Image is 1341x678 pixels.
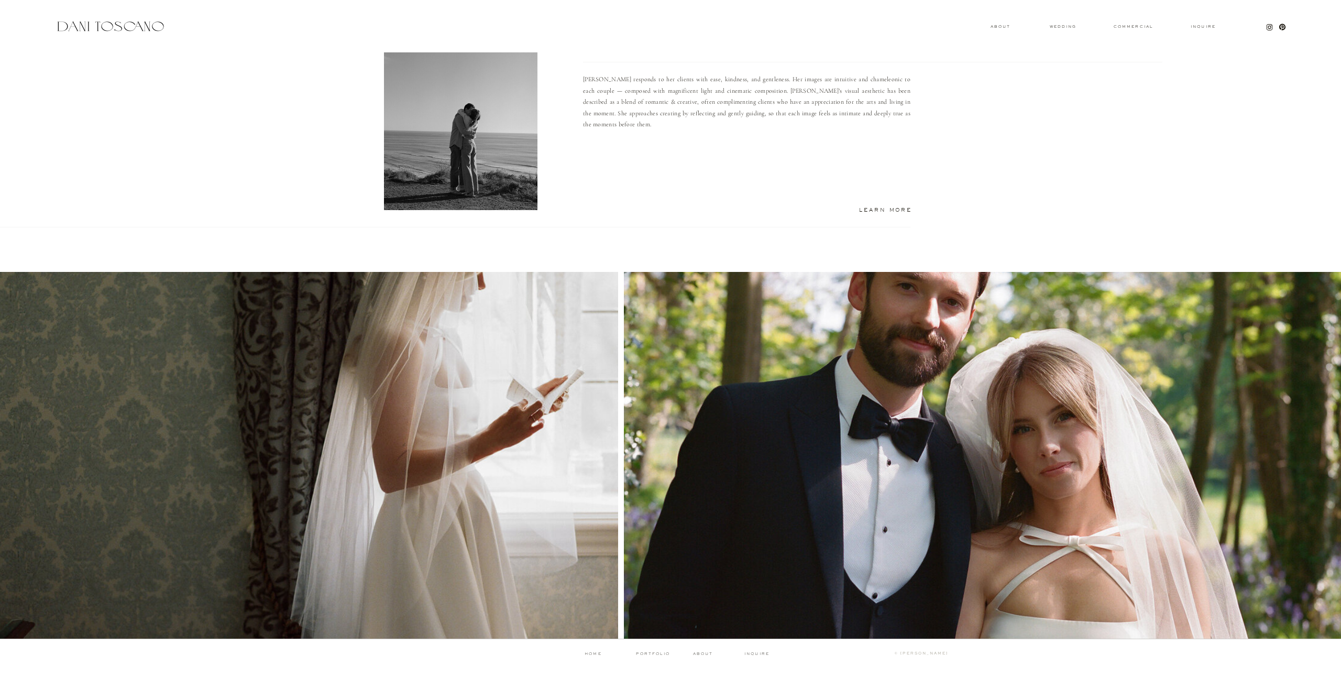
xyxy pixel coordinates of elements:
[740,652,774,657] a: inquire
[1109,25,1158,29] a: commercial
[567,652,619,657] a: home
[895,651,948,655] b: © [PERSON_NAME]
[693,652,722,657] a: about
[583,74,910,191] p: [PERSON_NAME] responds to her clients with ease, kindness, and gentleness. Her images are intuiti...
[989,25,1012,28] a: About
[627,652,679,657] a: portfolio
[583,42,842,51] h3: Leading with warmth,
[820,207,912,213] a: Learn More
[834,651,948,657] a: © [PERSON_NAME]
[1046,25,1080,28] a: wedding
[1186,25,1220,30] a: Inquire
